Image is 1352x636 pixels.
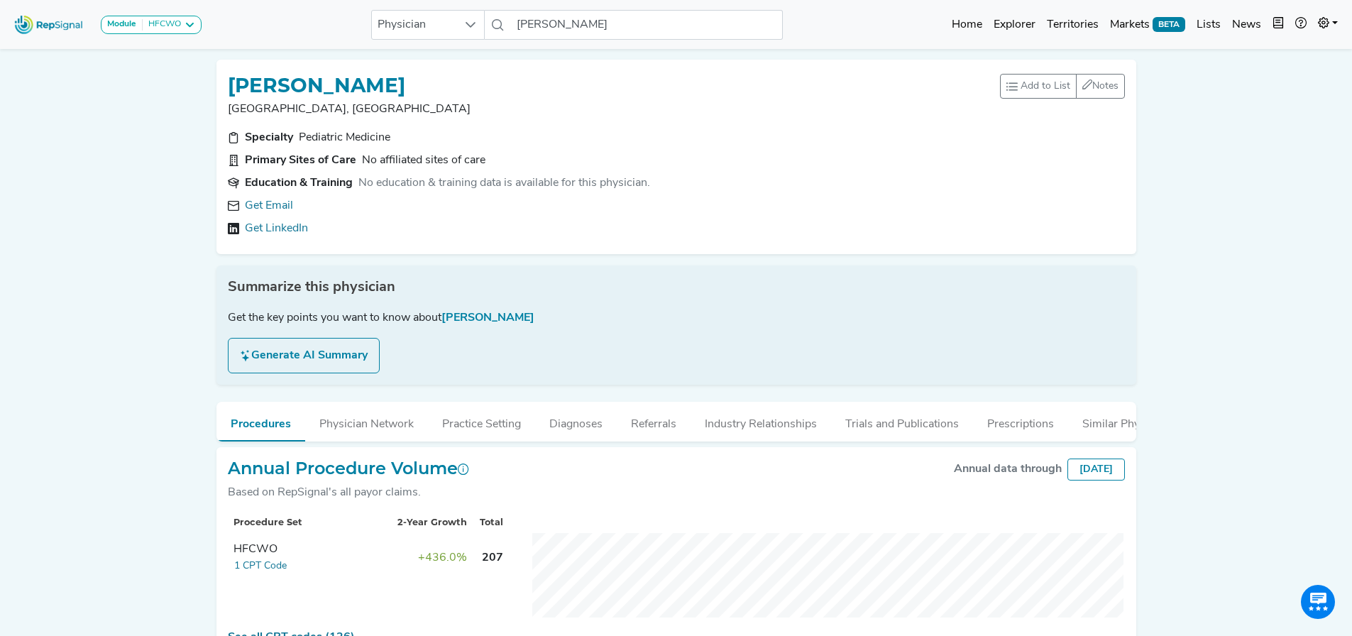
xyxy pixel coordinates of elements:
[1068,402,1189,440] button: Similar Physicians
[228,309,1125,327] div: Get the key points you want to know about
[428,402,535,440] button: Practice Setting
[831,402,973,440] button: Trials and Publications
[228,459,469,479] h2: Annual Procedure Volume
[228,484,469,501] div: Based on RepSignal's all payor claims.
[107,20,136,28] strong: Module
[946,11,988,39] a: Home
[473,512,509,532] th: Total
[372,11,457,39] span: Physician
[228,74,405,98] h1: [PERSON_NAME]
[973,402,1068,440] button: Prescriptions
[1000,74,1077,99] button: Add to List
[1267,11,1290,39] button: Intel Book
[216,402,305,442] button: Procedures
[233,558,287,574] button: 1 CPT Code
[617,402,691,440] button: Referrals
[228,277,395,298] span: Summarize this physician
[245,152,356,169] div: Primary Sites of Care
[1067,459,1125,481] div: [DATE]
[1076,74,1125,99] button: Notes
[228,101,1000,118] p: [GEOGRAPHIC_DATA], [GEOGRAPHIC_DATA]
[299,129,390,146] div: Pediatric Medicine
[954,461,1062,478] div: Annual data through
[511,10,782,40] input: Search a physician
[245,220,308,237] a: Get LinkedIn
[228,338,380,373] button: Generate AI Summary
[482,552,503,564] span: 207
[228,512,388,532] th: Procedure Set
[1021,79,1070,94] span: Add to List
[1104,11,1191,39] a: MarketsBETA
[233,541,375,558] div: HFCWO
[388,512,473,532] th: 2-Year Growth
[305,402,428,440] button: Physician Network
[535,402,617,440] button: Diagnoses
[691,402,831,440] button: Industry Relationships
[1092,81,1119,92] span: Notes
[245,197,293,214] a: Get Email
[1041,11,1104,39] a: Territories
[245,129,293,146] div: Specialty
[245,175,353,192] div: Education & Training
[358,175,650,192] div: No education & training data is available for this physician.
[143,19,181,31] div: HFCWO
[1153,17,1185,31] span: BETA
[418,552,467,564] span: +436.0%
[362,152,485,169] div: No affiliated sites of care
[1191,11,1226,39] a: Lists
[101,16,202,34] button: ModuleHFCWO
[988,11,1041,39] a: Explorer
[441,312,534,324] span: [PERSON_NAME]
[1226,11,1267,39] a: News
[1000,74,1125,99] div: toolbar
